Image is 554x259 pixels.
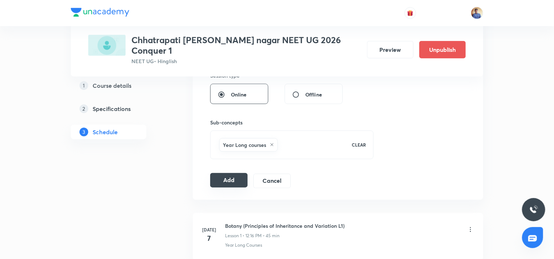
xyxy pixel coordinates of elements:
[352,141,366,148] p: CLEAR
[80,104,88,113] p: 2
[71,8,129,17] img: Company Logo
[71,101,170,116] a: 2Specifications
[71,78,170,92] a: 1Course details
[202,226,216,233] h6: [DATE]
[407,10,414,16] img: avatar
[225,233,280,239] p: Lesson 1 • 12:16 PM • 45 min
[404,7,416,19] button: avatar
[225,222,345,230] h6: Botany (Principles of Inheritance and Variation L1)
[71,8,129,18] a: Company Logo
[305,91,322,98] span: Offline
[210,119,374,126] h6: Sub-concepts
[419,41,466,58] button: Unpublish
[93,81,131,90] h5: Course details
[80,127,88,136] p: 3
[225,242,262,248] p: Year Long Courses
[471,7,483,19] img: Bhushan BM
[131,35,361,56] h3: Chhatrapati [PERSON_NAME] nagar NEET UG 2026 Conquer 1
[367,41,414,58] button: Preview
[202,233,216,244] h4: 7
[231,91,247,98] span: Online
[93,104,131,113] h5: Specifications
[529,205,538,214] img: ttu
[88,35,126,56] img: 63FDB374-0A13-4293-8F88-EF0A9BA56DEC_plus.png
[210,173,248,188] button: Add
[93,127,118,136] h5: Schedule
[131,57,361,65] p: NEET UG • Hinglish
[253,174,291,188] button: Cancel
[80,81,88,90] p: 1
[223,141,266,149] h6: Year Long courses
